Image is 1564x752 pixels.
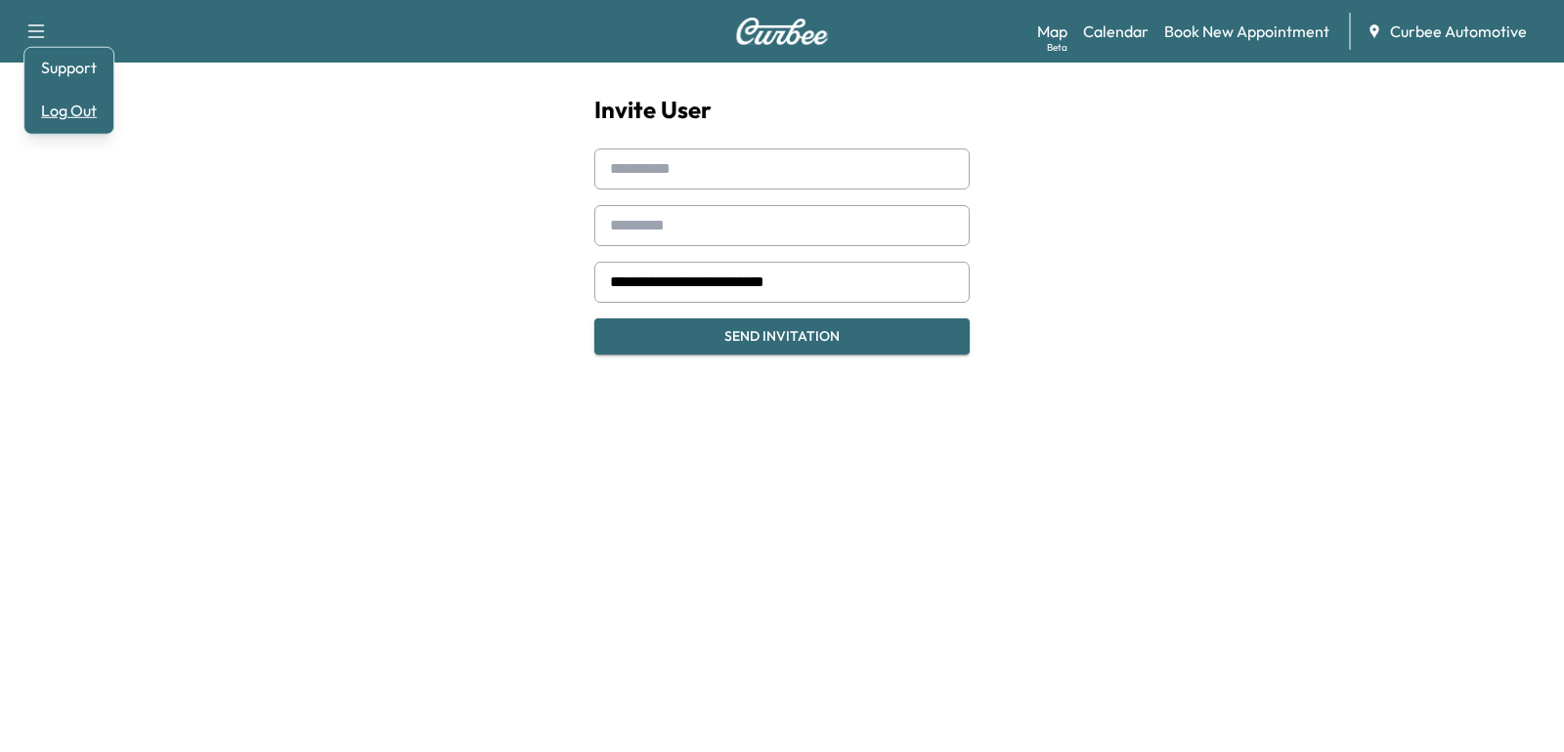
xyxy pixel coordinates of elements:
[32,95,106,126] button: Log Out
[1083,20,1149,43] a: Calendar
[735,18,829,45] img: Curbee Logo
[594,318,970,355] button: Send Invitation
[1047,40,1067,55] div: Beta
[32,56,106,79] a: Support
[1390,20,1527,43] span: Curbee Automotive
[1037,20,1067,43] a: MapBeta
[594,94,970,125] h1: Invite User
[1164,20,1329,43] a: Book New Appointment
